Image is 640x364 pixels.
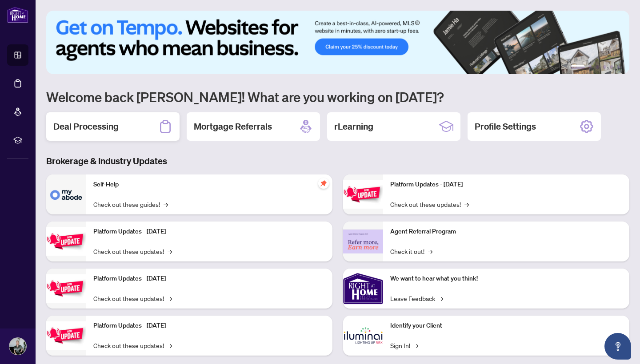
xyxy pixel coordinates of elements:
[46,11,629,74] img: Slide 0
[7,7,28,23] img: logo
[390,199,469,209] a: Check out these updates!→
[439,293,443,303] span: →
[334,120,373,133] h2: rLearning
[343,229,383,254] img: Agent Referral Program
[428,246,432,256] span: →
[93,180,325,190] p: Self-Help
[464,199,469,209] span: →
[93,293,172,303] a: Check out these updates!→
[9,338,26,355] img: Profile Icon
[588,65,592,69] button: 2
[617,65,620,69] button: 6
[390,293,443,303] a: Leave Feedback→
[93,340,172,350] a: Check out these updates!→
[414,340,418,350] span: →
[390,274,622,284] p: We want to hear what you think!
[596,65,599,69] button: 3
[93,321,325,331] p: Platform Updates - [DATE]
[46,321,86,349] img: Platform Updates - July 8, 2025
[343,269,383,309] img: We want to hear what you think!
[168,293,172,303] span: →
[46,227,86,255] img: Platform Updates - September 16, 2025
[343,316,383,356] img: Identify your Client
[390,246,432,256] a: Check it out!→
[610,65,613,69] button: 5
[46,274,86,302] img: Platform Updates - July 21, 2025
[93,274,325,284] p: Platform Updates - [DATE]
[46,88,629,105] h1: Welcome back [PERSON_NAME]! What are you working on [DATE]?
[390,180,622,190] p: Platform Updates - [DATE]
[318,178,329,189] span: pushpin
[603,65,606,69] button: 4
[390,321,622,331] p: Identify your Client
[93,199,168,209] a: Check out these guides!→
[475,120,536,133] h2: Profile Settings
[604,333,631,360] button: Open asap
[164,199,168,209] span: →
[194,120,272,133] h2: Mortgage Referrals
[46,174,86,214] img: Self-Help
[93,246,172,256] a: Check out these updates!→
[571,65,585,69] button: 1
[46,155,629,167] h3: Brokerage & Industry Updates
[168,340,172,350] span: →
[343,180,383,208] img: Platform Updates - June 23, 2025
[390,227,622,237] p: Agent Referral Program
[390,340,418,350] a: Sign In!→
[168,246,172,256] span: →
[93,227,325,237] p: Platform Updates - [DATE]
[53,120,119,133] h2: Deal Processing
